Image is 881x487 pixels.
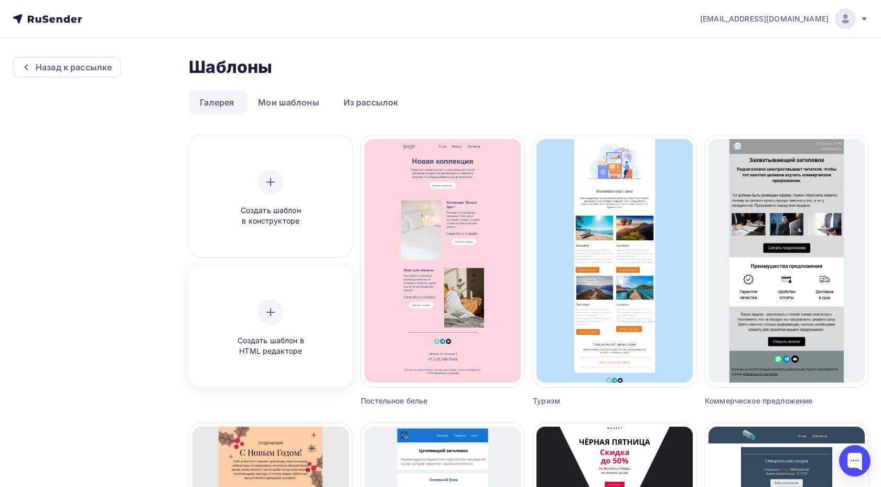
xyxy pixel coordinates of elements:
a: Мои шаблоны [247,90,330,114]
span: [EMAIL_ADDRESS][DOMAIN_NAME] [700,14,829,24]
div: Постельное белье [361,396,484,406]
div: Туризм [533,396,656,406]
span: Создать шаблон в конструкторе [221,205,320,227]
div: Назад к рассылке [36,61,112,73]
a: [EMAIL_ADDRESS][DOMAIN_NAME] [700,8,868,29]
a: Из рассылок [332,90,410,114]
span: Создать шаблон в HTML редакторе [221,335,320,357]
a: Галерея [189,90,245,114]
h2: Шаблоны [189,57,272,78]
div: Коммерческое предложение [705,396,828,406]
